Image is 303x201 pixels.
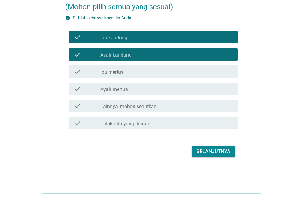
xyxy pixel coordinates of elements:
[100,69,124,75] label: Ibu mertua
[74,120,81,127] i: check
[197,148,230,155] div: Selanjutnya
[74,51,81,58] i: check
[100,104,157,110] label: Lainnya, mohon sebutkan
[100,121,150,127] label: Tidak ada yang di atas
[73,15,131,20] label: Pilihlah sebanyak sesuka Anda
[74,102,81,110] i: check
[74,85,81,93] i: check
[65,15,70,20] i: info
[74,33,81,41] i: check
[100,35,127,41] label: Ibu kandung
[192,146,235,157] button: Selanjutnya
[100,52,132,58] label: Ayah kandung
[100,86,128,93] label: Ayah mertua
[74,68,81,75] i: check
